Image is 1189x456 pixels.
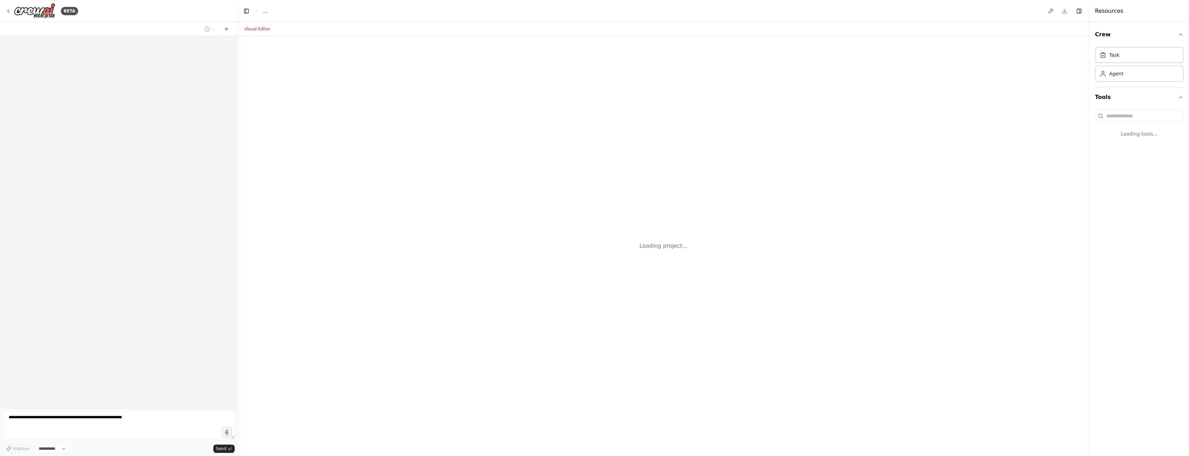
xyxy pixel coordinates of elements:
[61,7,78,15] div: BETA
[221,25,232,33] button: Start a new chat
[216,446,226,452] span: Send
[3,444,33,453] button: Improve
[1109,52,1120,58] div: Task
[213,445,235,453] button: Send
[240,25,274,33] button: Visual Editor
[639,242,687,250] div: Loading project...
[202,25,218,33] button: Switch to previous chat
[222,427,232,437] button: Click to speak your automation idea
[1095,107,1183,148] div: Tools
[1095,125,1183,143] div: Loading tools...
[1074,6,1084,16] button: Hide right sidebar
[1095,25,1183,44] button: Crew
[13,446,30,452] span: Improve
[1095,7,1123,15] h4: Resources
[14,3,55,19] img: Logo
[1109,70,1123,77] div: Agent
[1095,88,1183,107] button: Tools
[263,8,267,15] nav: breadcrumb
[263,8,267,15] span: ...
[1095,44,1183,87] div: Crew
[242,6,251,16] button: Hide left sidebar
